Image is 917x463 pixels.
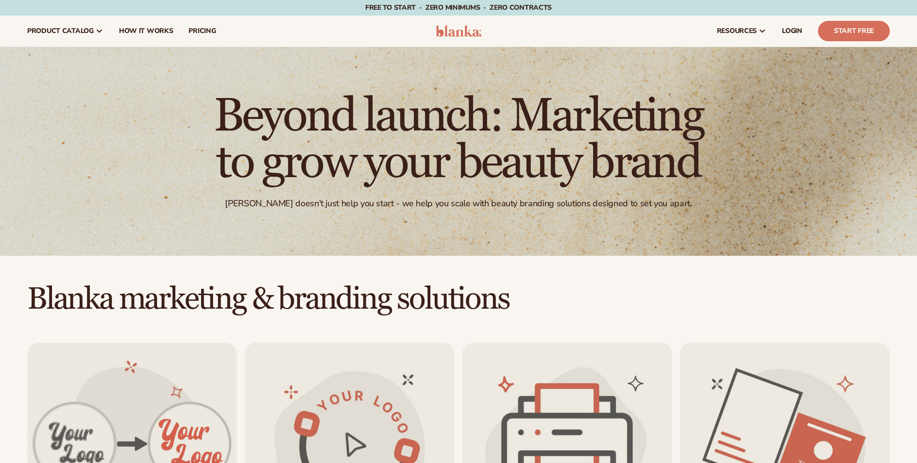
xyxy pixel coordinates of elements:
span: pricing [188,27,216,35]
a: How It Works [111,16,181,47]
span: How It Works [119,27,173,35]
span: Free to start · ZERO minimums · ZERO contracts [365,3,552,12]
a: product catalog [19,16,111,47]
h1: Beyond launch: Marketing to grow your beauty brand [191,93,726,186]
a: pricing [181,16,223,47]
span: resources [717,27,757,35]
a: Start Free [818,21,890,41]
div: [PERSON_NAME] doesn't just help you start - we help you scale with beauty branding solutions desi... [225,198,692,209]
span: LOGIN [782,27,802,35]
img: logo [436,25,482,37]
a: LOGIN [774,16,810,47]
a: resources [709,16,774,47]
span: product catalog [27,27,94,35]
